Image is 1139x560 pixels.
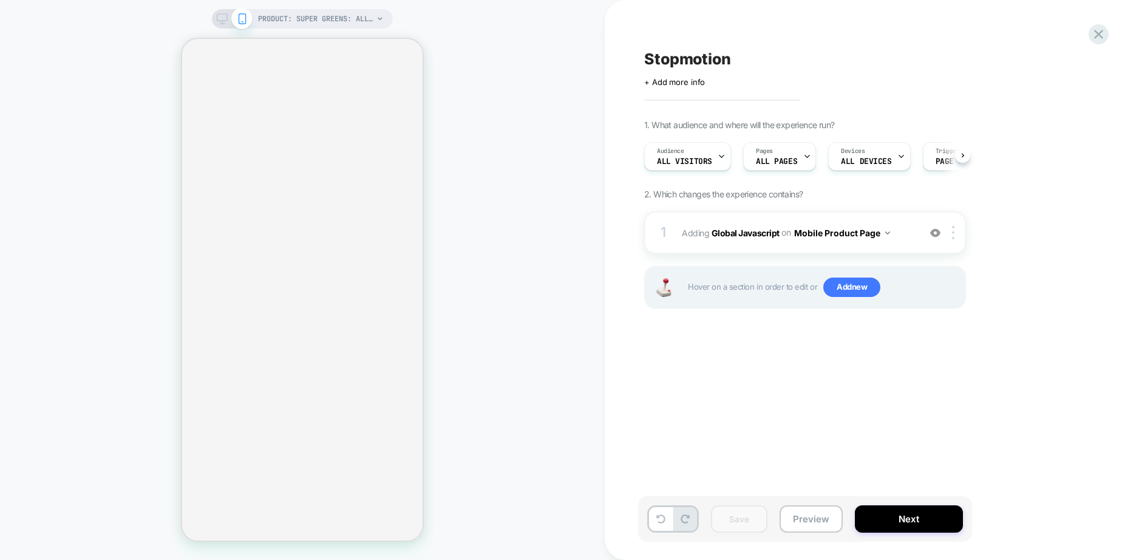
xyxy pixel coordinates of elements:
[651,278,676,297] img: Joystick
[823,278,880,297] span: Add new
[657,157,712,166] span: All Visitors
[930,228,940,238] img: crossed eye
[711,505,767,533] button: Save
[780,505,843,533] button: Preview
[756,147,773,155] span: Pages
[682,224,913,242] span: Adding
[657,147,684,155] span: Audience
[936,147,959,155] span: Trigger
[841,157,891,166] span: ALL DEVICES
[936,157,977,166] span: Page Load
[781,225,790,240] span: on
[841,147,865,155] span: Devices
[855,505,963,533] button: Next
[952,226,954,239] img: close
[688,278,959,297] span: Hover on a section in order to edit or
[644,50,731,68] span: Stopmotion
[258,9,373,29] span: PRODUCT: Super Greens: all-natural greens powder for daily health [supergreens]
[794,224,890,242] button: Mobile Product Page
[658,220,670,245] div: 1
[756,157,797,166] span: ALL PAGES
[644,77,705,87] span: + Add more info
[644,120,834,130] span: 1. What audience and where will the experience run?
[712,227,780,237] b: Global Javascript
[885,231,890,234] img: down arrow
[644,189,803,199] span: 2. Which changes the experience contains?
